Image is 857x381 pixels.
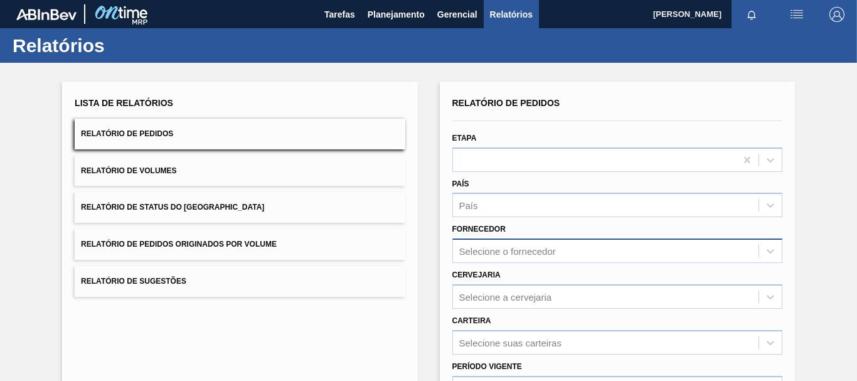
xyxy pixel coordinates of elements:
span: Relatórios [490,7,533,22]
span: Relatório de Volumes [81,166,176,175]
span: Relatório de Pedidos [81,129,173,138]
div: Selecione suas carteiras [459,337,562,348]
div: Selecione a cervejaria [459,291,552,302]
div: Selecione o fornecedor [459,246,556,257]
h1: Relatórios [13,38,235,53]
span: Relatório de Sugestões [81,277,186,286]
img: userActions [789,7,804,22]
label: Fornecedor [452,225,506,233]
button: Relatório de Status do [GEOGRAPHIC_DATA] [75,192,405,223]
label: Período Vigente [452,362,522,371]
label: Carteira [452,316,491,325]
span: Relatório de Status do [GEOGRAPHIC_DATA] [81,203,264,212]
span: Tarefas [324,7,355,22]
button: Relatório de Sugestões [75,266,405,297]
button: Relatório de Pedidos [75,119,405,149]
span: Planejamento [368,7,425,22]
span: Lista de Relatórios [75,98,173,108]
img: Logout [829,7,844,22]
button: Notificações [732,6,772,23]
label: Etapa [452,134,477,142]
label: Cervejaria [452,271,501,279]
button: Relatório de Pedidos Originados por Volume [75,229,405,260]
div: País [459,200,478,211]
span: Gerencial [437,7,477,22]
span: Relatório de Pedidos [452,98,560,108]
label: País [452,180,469,188]
button: Relatório de Volumes [75,156,405,186]
span: Relatório de Pedidos Originados por Volume [81,240,277,249]
img: TNhmsLtSVTkK8tSr43FrP2fwEKptu5GPRR3wAAAABJRU5ErkJggg== [16,9,77,20]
